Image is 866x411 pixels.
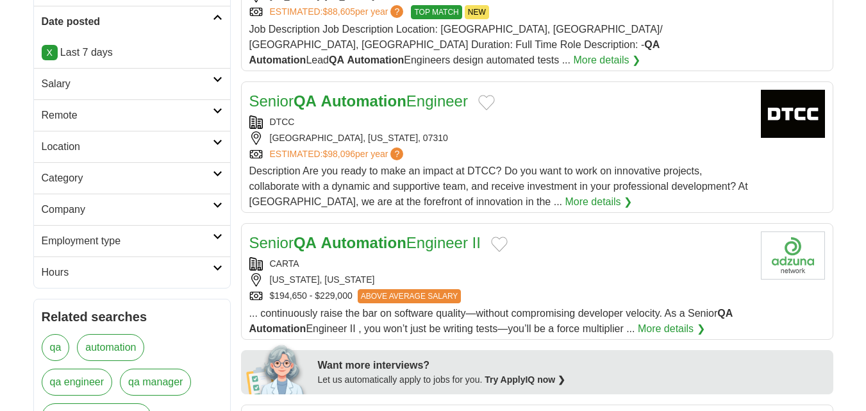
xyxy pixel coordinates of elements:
[249,323,306,334] strong: Automation
[249,92,468,110] a: SeniorQA AutomationEngineer
[478,95,495,110] button: Add to favorite jobs
[321,92,406,110] strong: Automation
[358,289,462,303] span: ABOVE AVERAGE SALARY
[761,231,825,280] img: Company logo
[42,202,213,217] h2: Company
[294,234,317,251] strong: QA
[42,171,213,186] h2: Category
[120,369,191,396] a: qa manager
[249,289,751,303] div: $194,650 - $229,000
[42,45,222,60] p: Last 7 days
[42,233,213,249] h2: Employment type
[638,321,705,337] a: More details ❯
[42,334,70,361] a: qa
[249,55,306,65] strong: Automation
[34,162,230,194] a: Category
[717,308,733,319] strong: QA
[42,14,213,29] h2: Date posted
[42,76,213,92] h2: Salary
[644,39,660,50] strong: QA
[42,108,213,123] h2: Remote
[465,5,489,19] span: NEW
[411,5,462,19] span: TOP MATCH
[249,165,748,207] span: Description Are you ready to make an impact at DTCC? Do you want to work on innovative projects, ...
[485,374,565,385] a: Try ApplyIQ now ❯
[34,131,230,162] a: Location
[573,53,640,68] a: More details ❯
[42,139,213,155] h2: Location
[42,265,213,280] h2: Hours
[249,24,663,65] span: Job Description Job Description Location: [GEOGRAPHIC_DATA], [GEOGRAPHIC_DATA]/ [GEOGRAPHIC_DATA]...
[34,194,230,225] a: Company
[249,257,751,271] div: CARTA
[34,99,230,131] a: Remote
[249,273,751,287] div: [US_STATE], [US_STATE]
[565,194,632,210] a: More details ❯
[318,358,826,373] div: Want more interviews?
[42,369,113,396] a: qa engineer
[34,225,230,256] a: Employment type
[77,334,144,361] a: automation
[42,307,222,326] h2: Related searches
[321,234,406,251] strong: Automation
[318,373,826,387] div: Let us automatically apply to jobs for you.
[270,5,406,19] a: ESTIMATED:$88,605per year?
[322,6,355,17] span: $88,605
[322,149,355,159] span: $98,096
[270,117,295,127] a: DTCC
[270,147,406,161] a: ESTIMATED:$98,096per year?
[329,55,344,65] strong: QA
[34,68,230,99] a: Salary
[491,237,508,252] button: Add to favorite jobs
[761,90,825,138] img: DTCC logo
[249,308,733,334] span: ... continuously raise the bar on software quality—without compromising developer velocity. As a ...
[34,256,230,288] a: Hours
[390,5,403,18] span: ?
[249,234,481,251] a: SeniorQA AutomationEngineer II
[34,6,230,37] a: Date posted
[390,147,403,160] span: ?
[249,131,751,145] div: [GEOGRAPHIC_DATA], [US_STATE], 07310
[246,343,308,394] img: apply-iq-scientist.png
[42,45,58,60] a: X
[347,55,404,65] strong: Automation
[294,92,317,110] strong: QA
